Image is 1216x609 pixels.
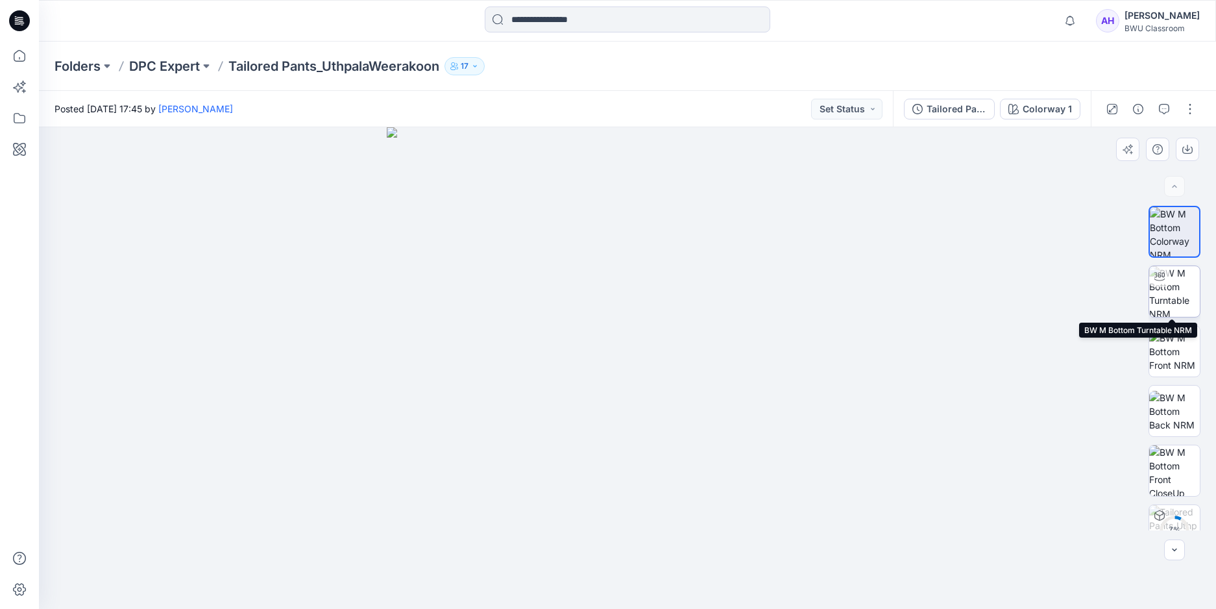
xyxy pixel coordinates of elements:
button: Tailored Pants_UthpalaWeerakoon [904,99,995,119]
span: Posted [DATE] 17:45 by [55,102,233,116]
div: [PERSON_NAME] [1125,8,1200,23]
button: Details [1128,99,1149,119]
div: Colorway 1 [1023,102,1072,116]
a: Folders [55,57,101,75]
div: Tailored Pants_UthpalaWeerakoon [927,102,986,116]
img: BW M Bottom Front CloseUp NRM [1149,445,1200,496]
button: Colorway 1 [1000,99,1080,119]
img: BW M Bottom Back NRM [1149,391,1200,432]
img: BW M Bottom Turntable NRM [1149,266,1200,317]
div: 7 % [1159,525,1190,536]
div: AH [1096,9,1119,32]
button: 17 [444,57,485,75]
div: BWU Classroom [1125,23,1200,33]
p: 17 [461,59,468,73]
p: Tailored Pants_UthpalaWeerakoon [228,57,439,75]
img: Tailored Pants_UthpalaWeerakoon Colorway 1 [1149,505,1200,556]
img: BW M Bottom Front NRM [1149,331,1200,372]
img: eyJhbGciOiJIUzI1NiIsImtpZCI6IjAiLCJzbHQiOiJzZXMiLCJ0eXAiOiJKV1QifQ.eyJkYXRhIjp7InR5cGUiOiJzdG9yYW... [387,127,868,609]
img: BW M Bottom Colorway NRM [1150,207,1199,256]
a: DPC Expert [129,57,200,75]
a: [PERSON_NAME] [158,103,233,114]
